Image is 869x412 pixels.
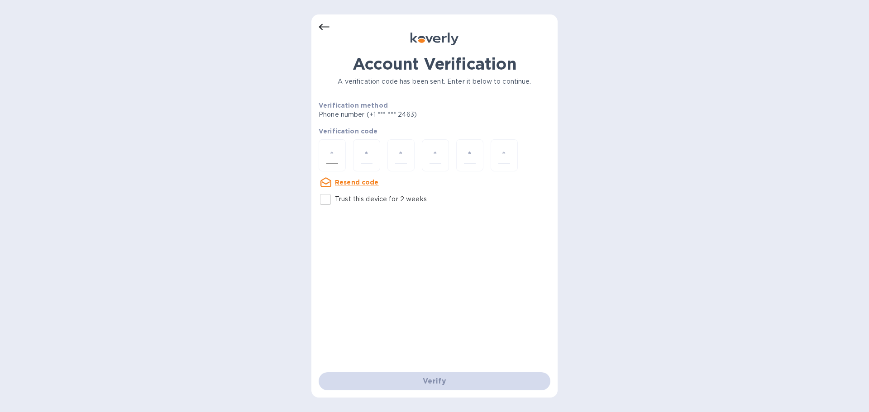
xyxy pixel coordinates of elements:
b: Verification method [319,102,388,109]
p: Verification code [319,127,550,136]
p: Phone number (+1 *** *** 2463) [319,110,486,119]
p: Trust this device for 2 weeks [335,194,427,204]
h1: Account Verification [319,54,550,73]
u: Resend code [335,179,379,186]
p: A verification code has been sent. Enter it below to continue. [319,77,550,86]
